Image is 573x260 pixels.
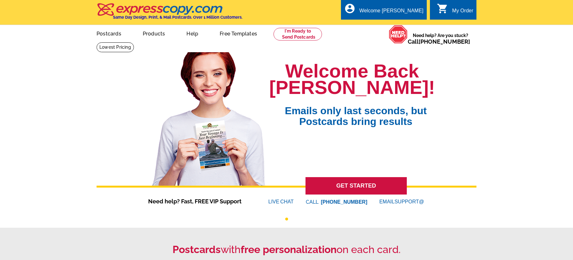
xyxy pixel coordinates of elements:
[173,244,221,255] strong: Postcards
[285,218,288,220] button: 1 of 1
[277,96,435,127] span: Emails only last seconds, but Postcards bring results
[113,15,242,20] h4: Same Day Design, Print, & Mail Postcards. Over 1 Million Customers.
[389,25,408,44] img: help
[452,8,473,17] div: My Order
[419,38,470,45] a: [PHONE_NUMBER]
[344,3,356,14] i: account_circle
[305,177,407,195] a: GET STARTED
[86,26,131,40] a: Postcards
[97,244,476,256] h2: with on each card.
[210,26,267,40] a: Free Templates
[394,198,425,206] font: SUPPORT@
[241,244,337,255] strong: free personalization
[133,26,175,40] a: Products
[437,7,473,15] a: shopping_cart My Order
[148,47,269,186] img: welcome-back-logged-in.png
[148,197,249,206] span: Need help? Fast, FREE VIP Support
[408,32,473,45] span: Need help? Are you stuck?
[176,26,208,40] a: Help
[269,63,435,96] h1: Welcome Back [PERSON_NAME]!
[268,198,280,206] font: LIVE
[359,8,423,17] div: Welcome [PERSON_NAME]
[97,8,242,20] a: Same Day Design, Print, & Mail Postcards. Over 1 Million Customers.
[408,38,470,45] span: Call
[437,3,448,14] i: shopping_cart
[268,199,294,204] a: LIVECHAT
